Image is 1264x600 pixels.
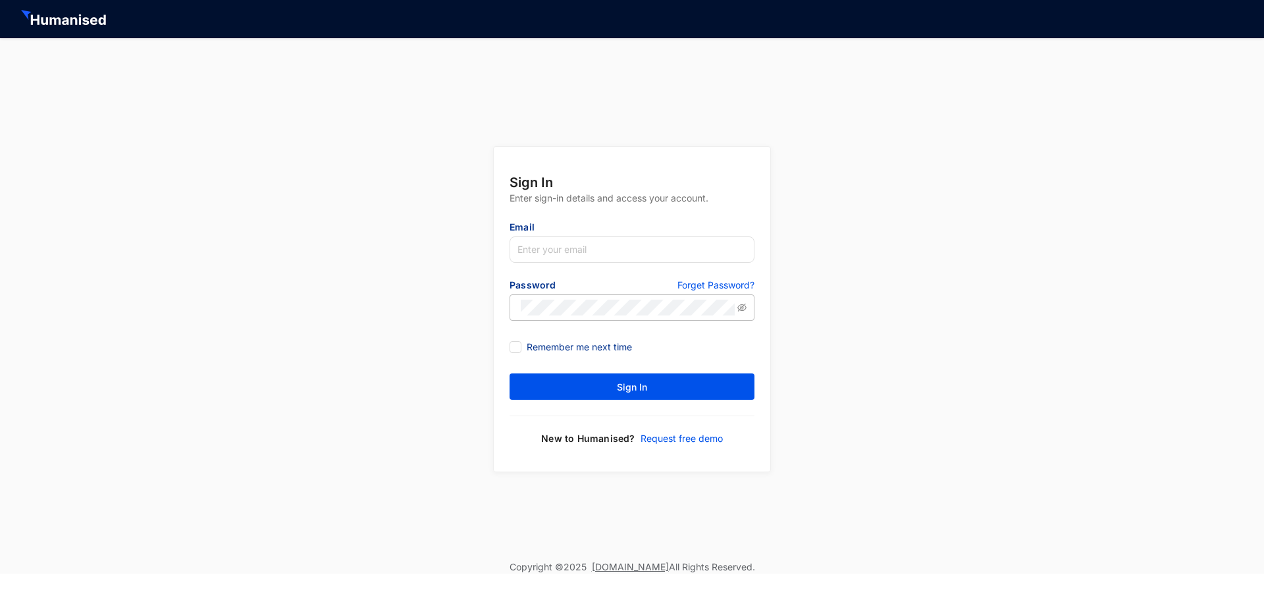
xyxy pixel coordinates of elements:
[737,303,747,312] span: eye-invisible
[510,560,755,574] p: Copyright © 2025 All Rights Reserved.
[510,192,754,221] p: Enter sign-in details and access your account.
[541,432,635,445] p: New to Humanised?
[510,279,632,294] p: Password
[510,173,754,192] p: Sign In
[635,432,723,445] a: Request free demo
[521,340,637,354] span: Remember me next time
[21,10,109,28] img: HeaderHumanisedNameIcon.51e74e20af0cdc04d39a069d6394d6d9.svg
[510,236,754,263] input: Enter your email
[510,373,754,400] button: Sign In
[617,381,647,394] span: Sign In
[592,561,669,572] a: [DOMAIN_NAME]
[510,221,754,236] p: Email
[677,279,754,294] a: Forget Password?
